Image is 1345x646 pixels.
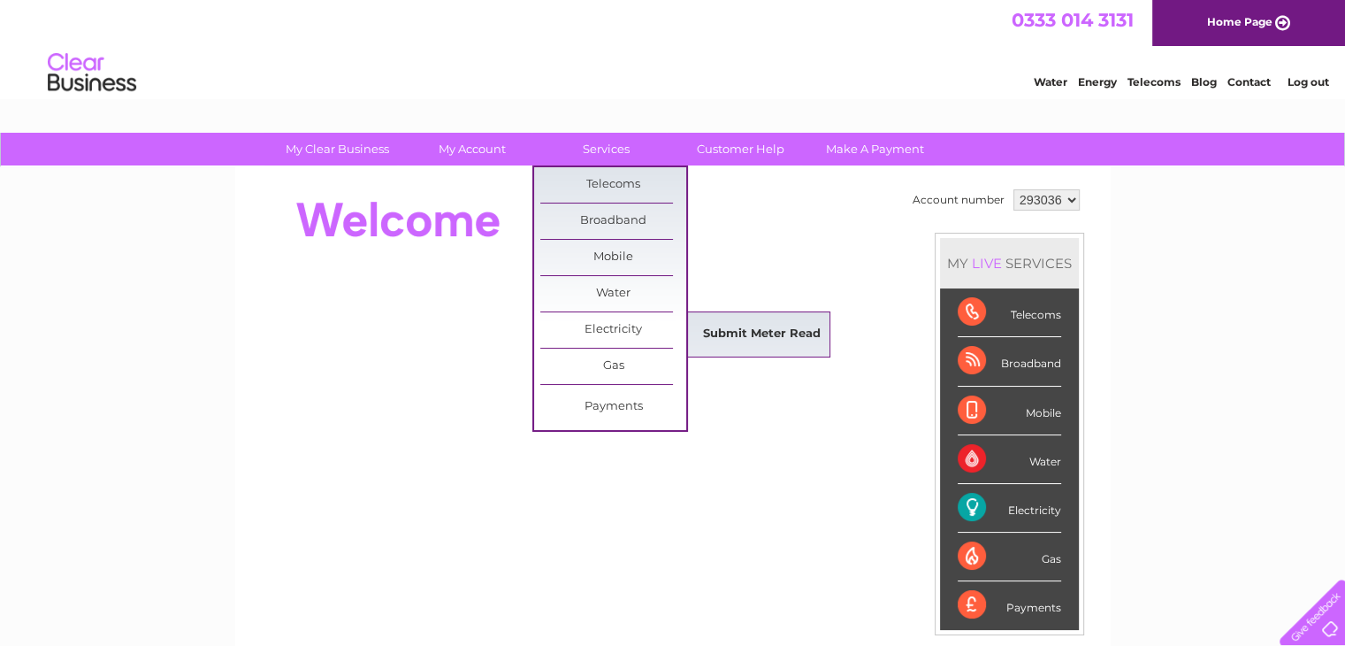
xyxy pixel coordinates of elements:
div: LIVE [968,255,1005,272]
a: Telecoms [1127,75,1181,88]
a: Water [1034,75,1067,88]
a: Log out [1287,75,1328,88]
div: Water [958,435,1061,484]
div: MY SERVICES [940,238,1079,288]
a: Contact [1227,75,1271,88]
div: Payments [958,581,1061,629]
div: Broadband [958,337,1061,386]
a: Payments [540,389,686,425]
a: Submit Meter Read [689,317,835,352]
a: Mobile [540,240,686,275]
td: Account number [908,185,1009,215]
img: logo.png [47,46,137,100]
a: Gas [540,349,686,384]
a: 0333 014 3131 [1012,9,1134,31]
a: Broadband [540,204,686,239]
a: My Clear Business [264,133,410,165]
div: Mobile [958,387,1061,435]
a: Make A Payment [802,133,948,165]
div: Gas [958,533,1061,581]
a: My Account [399,133,545,165]
a: Telecoms [540,167,686,203]
a: Customer Help [668,133,814,165]
div: Telecoms [958,288,1061,337]
a: Energy [1078,75,1117,88]
div: Electricity [958,484,1061,533]
a: Electricity [540,312,686,348]
a: Water [540,276,686,311]
a: Services [533,133,679,165]
div: Clear Business is a trading name of Verastar Limited (registered in [GEOGRAPHIC_DATA] No. 3667643... [256,10,1091,86]
a: Blog [1191,75,1217,88]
